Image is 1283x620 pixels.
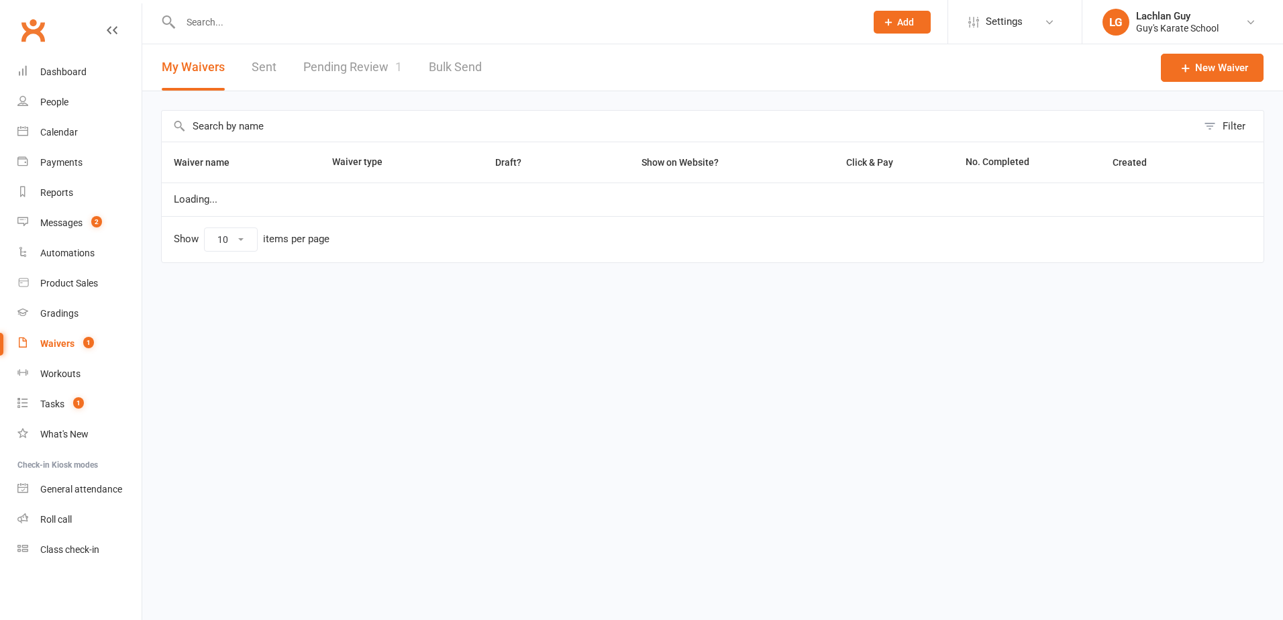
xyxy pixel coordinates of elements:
[303,44,402,91] a: Pending Review1
[17,57,142,87] a: Dashboard
[17,117,142,148] a: Calendar
[174,154,244,170] button: Waiver name
[174,227,329,252] div: Show
[16,13,50,47] a: Clubworx
[17,535,142,565] a: Class kiosk mode
[1197,111,1264,142] button: Filter
[17,505,142,535] a: Roll call
[40,338,74,349] div: Waivers
[17,474,142,505] a: General attendance kiosk mode
[17,148,142,178] a: Payments
[874,11,931,34] button: Add
[162,111,1197,142] input: Search by name
[495,157,521,168] span: Draft?
[176,13,856,32] input: Search...
[40,544,99,555] div: Class check-in
[17,329,142,359] a: Waivers 1
[1223,118,1245,134] div: Filter
[1136,10,1219,22] div: Lachlan Guy
[17,299,142,329] a: Gradings
[40,66,87,77] div: Dashboard
[162,44,225,91] button: My Waivers
[83,337,94,348] span: 1
[162,183,1264,216] td: Loading...
[40,157,83,168] div: Payments
[40,429,89,440] div: What's New
[429,44,482,91] a: Bulk Send
[17,238,142,268] a: Automations
[73,397,84,409] span: 1
[174,157,244,168] span: Waiver name
[40,217,83,228] div: Messages
[1113,154,1162,170] button: Created
[897,17,914,28] span: Add
[17,178,142,208] a: Reports
[834,154,908,170] button: Click & Pay
[846,157,893,168] span: Click & Pay
[40,399,64,409] div: Tasks
[641,157,719,168] span: Show on Website?
[40,368,81,379] div: Workouts
[954,142,1100,183] th: No. Completed
[252,44,276,91] a: Sent
[17,359,142,389] a: Workouts
[17,208,142,238] a: Messages 2
[40,278,98,289] div: Product Sales
[40,187,73,198] div: Reports
[40,514,72,525] div: Roll call
[1136,22,1219,34] div: Guy's Karate School
[17,419,142,450] a: What's New
[483,154,536,170] button: Draft?
[629,154,733,170] button: Show on Website?
[40,308,79,319] div: Gradings
[91,216,102,227] span: 2
[40,248,95,258] div: Automations
[263,234,329,245] div: items per page
[1113,157,1162,168] span: Created
[40,484,122,495] div: General attendance
[320,142,445,183] th: Waiver type
[17,389,142,419] a: Tasks 1
[40,127,78,138] div: Calendar
[395,60,402,74] span: 1
[17,87,142,117] a: People
[1161,54,1264,82] a: New Waiver
[17,268,142,299] a: Product Sales
[1102,9,1129,36] div: LG
[986,7,1023,37] span: Settings
[40,97,68,107] div: People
